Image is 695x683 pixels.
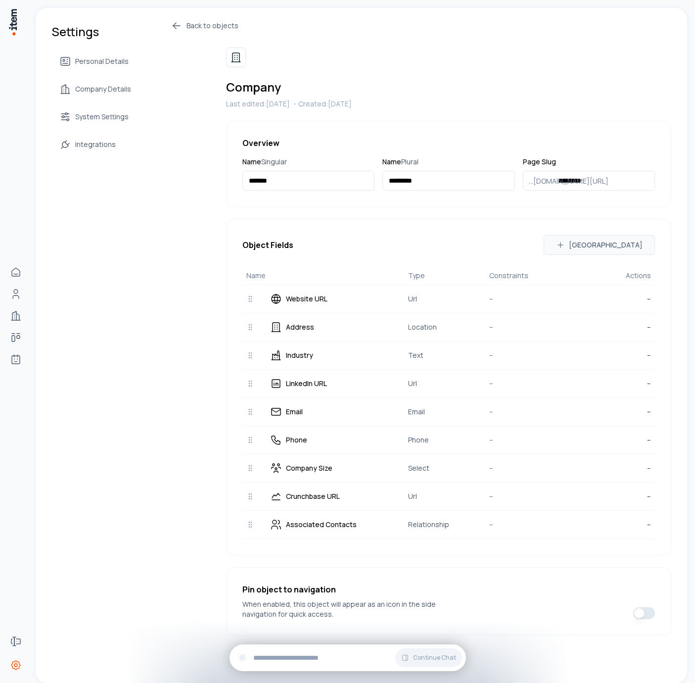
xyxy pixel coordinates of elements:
[6,306,26,326] a: Companies
[242,137,655,149] h4: Overview
[408,322,489,333] p: Location
[570,293,651,304] div: --
[408,463,489,474] p: Select
[286,293,327,304] p: Website URL
[286,322,314,333] p: Address
[75,84,131,94] span: Company Details
[523,157,655,167] p: Page Slug
[408,350,489,361] p: Text
[6,655,26,675] a: Settings
[408,378,489,389] p: Url
[489,378,570,389] p: --
[51,24,139,40] h1: Settings
[286,463,332,474] p: Company Size
[6,632,26,651] a: Forms
[570,463,651,474] div: --
[286,519,357,530] p: Associated Contacts
[242,584,440,595] h4: Pin object to navigation
[75,140,116,149] span: Integrations
[8,8,18,36] img: Item Brain Logo
[570,406,651,417] div: --
[408,406,489,417] p: Email
[286,350,313,361] p: Industry
[242,157,374,167] p: Name
[286,378,327,389] p: LinkedIn URL
[261,157,287,166] span: Singular
[570,322,651,333] div: --
[570,271,651,281] p: Actions
[226,79,671,95] h1: Company
[6,262,26,282] a: Home
[570,435,651,445] div: --
[570,378,651,389] div: --
[51,107,139,127] a: System Settings
[489,293,570,304] p: --
[489,406,570,417] p: --
[6,328,26,347] a: Deals
[395,648,462,667] button: Continue Chat
[226,99,671,109] p: Last edited: [DATE] ・Created: [DATE]
[75,56,129,66] span: Personal Details
[51,51,139,71] a: Personal Details
[6,284,26,304] a: People
[544,235,655,255] button: [GEOGRAPHIC_DATA]
[489,463,570,474] p: --
[489,322,570,333] p: --
[489,271,570,281] p: Constraints
[408,519,489,530] p: Relationship
[489,519,570,530] p: --
[408,271,489,281] p: Type
[570,350,651,361] div: --
[246,271,408,281] p: Name
[408,293,489,304] p: Url
[242,599,440,619] p: When enabled, this object will appear as an icon in the side navigation for quick access.
[242,239,293,251] h4: Object Fields
[286,491,340,502] p: Crunchbase URL
[570,519,651,530] div: --
[401,157,418,166] span: Plural
[51,79,139,99] a: Company Details
[230,644,466,671] div: Continue Chat
[51,135,139,154] a: Integrations
[286,435,307,445] p: Phone
[171,20,671,32] a: Back to objects
[408,491,489,502] p: Url
[6,349,26,369] a: Agents
[408,435,489,445] p: Phone
[75,112,129,122] span: System Settings
[489,491,570,502] p: --
[413,654,456,662] span: Continue Chat
[489,435,570,445] p: --
[570,491,651,502] div: --
[489,350,570,361] p: --
[382,157,514,167] p: Name
[286,406,303,417] p: Email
